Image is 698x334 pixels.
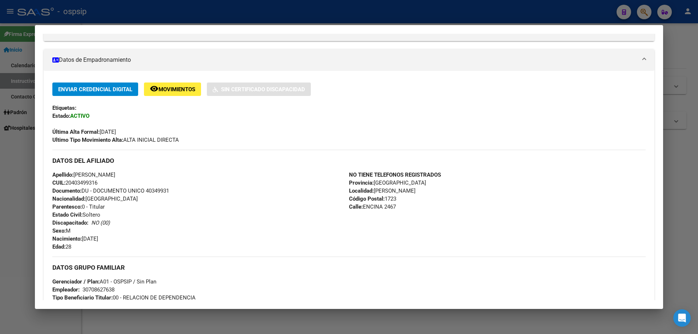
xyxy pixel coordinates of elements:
strong: Apellido: [52,172,73,178]
strong: Código Postal: [349,196,385,202]
span: ENCINA 2467 [349,204,396,210]
strong: Localidad: [349,188,374,194]
span: 0 - Titular [52,204,105,210]
span: ALTA INICIAL DIRECTA [52,137,179,143]
strong: Sexo: [52,228,66,234]
strong: Estado Civil: [52,212,83,218]
h3: DATOS DEL AFILIADO [52,157,646,165]
span: [PERSON_NAME] [349,188,416,194]
button: Sin Certificado Discapacidad [207,83,311,96]
strong: Tipo Beneficiario Titular: [52,294,113,301]
div: Open Intercom Messenger [673,309,691,327]
span: Sin Certificado Discapacidad [221,86,305,93]
strong: Gerenciador / Plan: [52,278,100,285]
span: A01 - OSPSIP / Sin Plan [52,278,156,285]
strong: Etiquetas: [52,105,76,111]
span: 00 - RELACION DE DEPENDENCIA [52,294,196,301]
mat-icon: remove_red_eye [150,84,159,93]
strong: Empleador: [52,286,80,293]
button: Enviar Credencial Digital [52,83,138,96]
strong: CUIL: [52,180,65,186]
strong: Documento: [52,188,81,194]
h3: DATOS GRUPO FAMILIAR [52,263,646,271]
span: 28 [52,244,71,250]
span: Enviar Credencial Digital [58,86,132,93]
strong: NO TIENE TELEFONOS REGISTRADOS [349,172,441,178]
span: Soltero [52,212,100,218]
span: [PERSON_NAME] [52,172,115,178]
strong: Nacimiento: [52,236,82,242]
mat-expansion-panel-header: Datos de Empadronamiento [44,49,654,71]
span: [DATE] [52,236,98,242]
strong: Edad: [52,244,65,250]
strong: Ultimo Tipo Movimiento Alta: [52,137,123,143]
strong: Nacionalidad: [52,196,85,202]
strong: Estado: [52,113,70,119]
span: [GEOGRAPHIC_DATA] [349,180,426,186]
button: Movimientos [144,83,201,96]
div: 30708627638 [83,286,115,294]
span: M [52,228,71,234]
i: NO (00) [91,220,110,226]
span: DU - DOCUMENTO UNICO 40349931 [52,188,169,194]
span: 20403499316 [52,180,97,186]
strong: Calle: [349,204,363,210]
span: [DATE] [52,129,116,135]
span: [GEOGRAPHIC_DATA] [52,196,138,202]
strong: Parentesco: [52,204,82,210]
strong: ACTIVO [70,113,89,119]
strong: Provincia: [349,180,374,186]
strong: Última Alta Formal: [52,129,100,135]
span: 1723 [349,196,396,202]
strong: Discapacitado: [52,220,88,226]
span: Movimientos [159,86,195,93]
mat-panel-title: Datos de Empadronamiento [52,56,637,64]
